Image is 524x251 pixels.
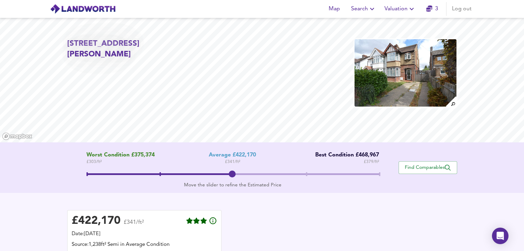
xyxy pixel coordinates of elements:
img: search [445,96,457,108]
div: £ 422,170 [72,216,121,226]
span: £ 379 / ft² [364,159,379,165]
h2: [STREET_ADDRESS][PERSON_NAME] [67,39,192,60]
span: £ 303 / ft² [86,159,155,165]
img: logo [50,4,116,14]
button: Search [348,2,379,16]
div: Move the slider to refine the Estimated Price [86,182,379,188]
div: Source: 1,238ft² Semi in Average Condition [72,241,217,249]
div: Average £422,170 [209,152,256,159]
span: Find Comparables [402,164,453,171]
div: Date: [DATE] [72,230,217,238]
span: Map [326,4,343,14]
a: 3 [426,4,438,14]
button: Valuation [382,2,419,16]
span: Search [351,4,376,14]
span: £341/ft² [124,220,144,230]
button: 3 [421,2,443,16]
button: Log out [449,2,474,16]
span: Worst Condition £375,374 [86,152,155,159]
button: Map [323,2,346,16]
img: property [354,39,457,107]
span: Valuation [384,4,416,14]
div: Open Intercom Messenger [492,228,508,244]
button: Find Comparables [399,161,457,174]
a: Mapbox homepage [2,132,32,140]
div: Best Condition £468,967 [310,152,379,159]
span: Log out [452,4,472,14]
span: £ 341 / ft² [225,159,240,165]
